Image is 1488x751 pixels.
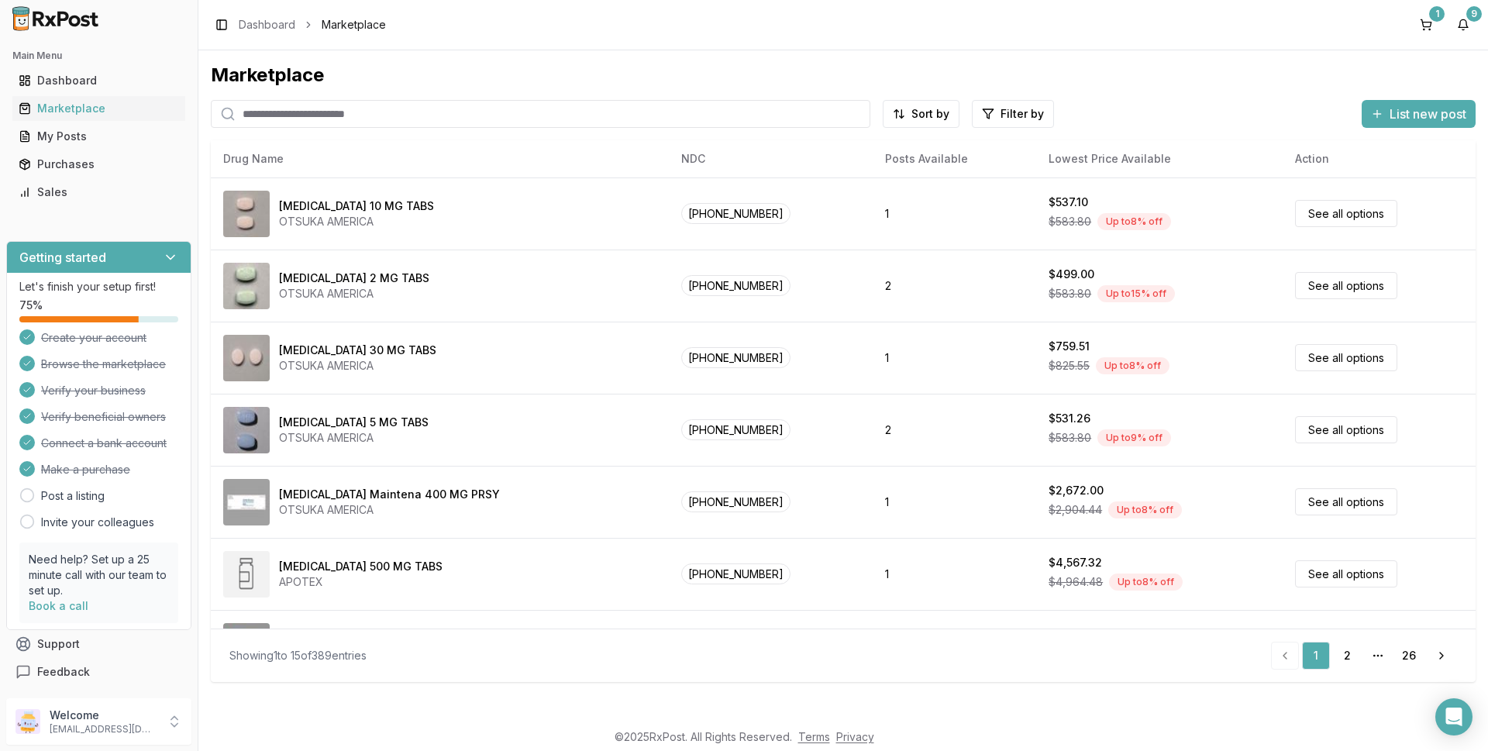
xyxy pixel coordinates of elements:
[6,658,191,686] button: Feedback
[279,270,429,286] div: [MEDICAL_DATA] 2 MG TABS
[6,96,191,121] button: Marketplace
[239,17,295,33] a: Dashboard
[1283,140,1476,177] th: Action
[1414,12,1438,37] button: 1
[1097,285,1175,302] div: Up to 15 % off
[1362,108,1476,123] a: List new post
[279,430,429,446] div: OTSUKA AMERICA
[12,122,185,150] a: My Posts
[19,157,179,172] div: Purchases
[19,184,179,200] div: Sales
[873,250,1036,322] td: 2
[681,275,790,296] span: [PHONE_NUMBER]
[19,101,179,116] div: Marketplace
[873,140,1036,177] th: Posts Available
[873,177,1036,250] td: 1
[12,50,185,62] h2: Main Menu
[1049,574,1103,590] span: $4,964.48
[239,17,386,33] nav: breadcrumb
[1466,6,1482,22] div: 9
[883,100,959,128] button: Sort by
[19,298,43,313] span: 75 %
[1451,12,1476,37] button: 9
[41,515,154,530] a: Invite your colleagues
[1390,105,1466,123] span: List new post
[6,68,191,93] button: Dashboard
[41,357,166,372] span: Browse the marketplace
[6,124,191,149] button: My Posts
[1295,488,1397,515] a: See all options
[19,248,106,267] h3: Getting started
[279,214,434,229] div: OTSUKA AMERICA
[1049,502,1102,518] span: $2,904.44
[1049,483,1104,498] div: $2,672.00
[1302,642,1330,670] a: 1
[681,419,790,440] span: [PHONE_NUMBER]
[279,343,436,358] div: [MEDICAL_DATA] 30 MG TABS
[29,599,88,612] a: Book a call
[6,180,191,205] button: Sales
[223,479,270,525] img: Abilify Maintena 400 MG PRSY
[1295,344,1397,371] a: See all options
[1049,214,1091,229] span: $583.80
[6,6,105,31] img: RxPost Logo
[279,415,429,430] div: [MEDICAL_DATA] 5 MG TABS
[279,198,434,214] div: [MEDICAL_DATA] 10 MG TABS
[6,630,191,658] button: Support
[50,723,157,735] p: [EMAIL_ADDRESS][DOMAIN_NAME]
[911,106,949,122] span: Sort by
[322,17,386,33] span: Marketplace
[1295,416,1397,443] a: See all options
[873,466,1036,538] td: 1
[12,67,185,95] a: Dashboard
[19,279,178,295] p: Let's finish your setup first!
[1036,140,1283,177] th: Lowest Price Available
[41,409,166,425] span: Verify beneficial owners
[1049,358,1090,374] span: $825.55
[681,563,790,584] span: [PHONE_NUMBER]
[1049,430,1091,446] span: $583.80
[279,286,429,301] div: OTSUKA AMERICA
[41,383,146,398] span: Verify your business
[15,709,40,734] img: User avatar
[37,664,90,680] span: Feedback
[1049,286,1091,301] span: $583.80
[1049,555,1102,570] div: $4,567.32
[223,191,270,237] img: Abilify 10 MG TABS
[798,730,830,743] a: Terms
[681,203,790,224] span: [PHONE_NUMBER]
[279,487,500,502] div: [MEDICAL_DATA] Maintena 400 MG PRSY
[1295,200,1397,227] a: See all options
[41,462,130,477] span: Make a purchase
[223,551,270,598] img: Abiraterone Acetate 500 MG TABS
[1049,627,1089,642] div: $172.31
[223,335,270,381] img: Abilify 30 MG TABS
[211,140,669,177] th: Drug Name
[873,394,1036,466] td: 2
[12,150,185,178] a: Purchases
[1426,642,1457,670] a: Go to next page
[12,95,185,122] a: Marketplace
[1295,272,1397,299] a: See all options
[1435,698,1472,735] div: Open Intercom Messenger
[1295,560,1397,587] a: See all options
[836,730,874,743] a: Privacy
[1049,411,1090,426] div: $531.26
[1271,642,1457,670] nav: pagination
[279,358,436,374] div: OTSUKA AMERICA
[1049,195,1088,210] div: $537.10
[1097,213,1171,230] div: Up to 8 % off
[19,73,179,88] div: Dashboard
[229,648,367,663] div: Showing 1 to 15 of 389 entries
[1096,357,1169,374] div: Up to 8 % off
[19,129,179,144] div: My Posts
[873,610,1036,682] td: 3
[1395,642,1423,670] a: 26
[41,436,167,451] span: Connect a bank account
[41,330,146,346] span: Create your account
[50,708,157,723] p: Welcome
[873,538,1036,610] td: 1
[223,407,270,453] img: Abilify 5 MG TABS
[279,559,443,574] div: [MEDICAL_DATA] 500 MG TABS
